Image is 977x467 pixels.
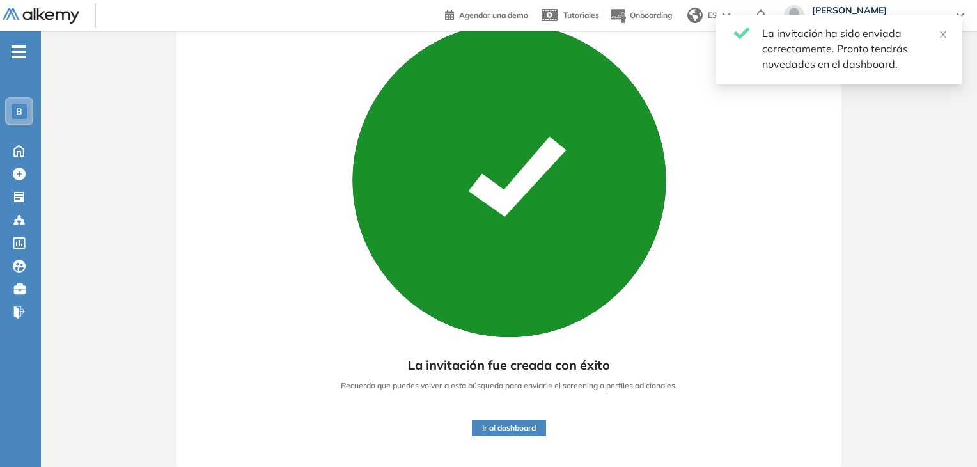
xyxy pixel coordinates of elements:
span: B [16,106,22,116]
span: Onboarding [630,10,672,20]
span: ES [708,10,717,21]
button: Onboarding [609,2,672,29]
span: Agendar una demo [459,10,528,20]
div: La invitación ha sido enviada correctamente. Pronto tendrás novedades en el dashboard. [762,26,946,72]
span: La invitación fue creada con éxito [408,356,610,375]
span: [PERSON_NAME] [812,5,944,15]
img: world [687,8,703,23]
a: Agendar una demo [445,6,528,22]
span: Recuerda que puedes volver a esta búsqueda para enviarle el screening a perfiles adicionales. [341,380,677,392]
span: Tutoriales [563,10,599,20]
img: arrow [723,13,730,18]
i: - [12,51,26,53]
button: Ir al dashboard [472,420,546,436]
span: close [939,30,948,39]
img: Logo [3,8,79,24]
